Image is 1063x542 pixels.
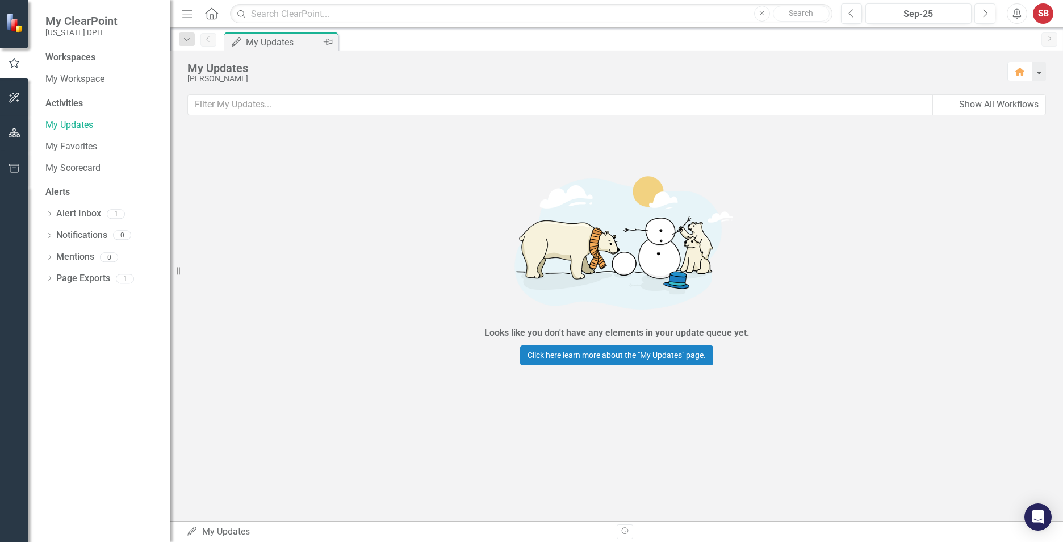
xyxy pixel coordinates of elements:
div: Activities [45,97,159,110]
button: Sep-25 [865,3,972,24]
div: Open Intercom Messenger [1024,503,1052,531]
input: Filter My Updates... [187,94,933,115]
a: Notifications [56,229,107,242]
div: Alerts [45,186,159,199]
a: My Workspace [45,73,159,86]
img: ClearPoint Strategy [6,13,26,33]
div: My Updates [186,526,608,539]
a: My Updates [45,119,159,132]
button: SB [1033,3,1053,24]
div: 0 [113,231,131,240]
small: [US_STATE] DPH [45,28,118,37]
div: 1 [107,209,125,219]
button: Search [773,6,830,22]
img: Getting started [446,160,787,324]
input: Search ClearPoint... [230,4,832,24]
a: Mentions [56,251,94,264]
a: My Scorecard [45,162,159,175]
a: Alert Inbox [56,207,101,220]
div: Workspaces [45,51,95,64]
div: My Updates [246,35,321,49]
a: My Favorites [45,140,159,153]
a: Page Exports [56,272,110,285]
div: Looks like you don't have any elements in your update queue yet. [484,327,750,340]
span: Search [789,9,813,18]
div: 0 [100,252,118,262]
div: [PERSON_NAME] [187,74,996,83]
div: My Updates [187,62,996,74]
div: Sep-25 [869,7,968,21]
span: My ClearPoint [45,14,118,28]
a: Click here learn more about the "My Updates" page. [520,345,713,365]
div: Show All Workflows [959,98,1039,111]
div: 1 [116,274,134,283]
